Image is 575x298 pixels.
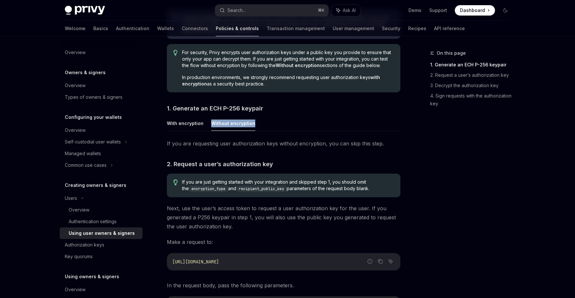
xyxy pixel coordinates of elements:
[157,21,174,36] a: Wallets
[60,80,143,91] a: Overview
[167,237,400,246] span: Make a request to:
[182,74,394,87] span: In production environments, we strongly recommend requesting user authorization keys as a securit...
[65,69,106,76] h5: Owners & signers
[167,204,400,231] span: Next, use the user’s access token to request a user authorization key for the user. If you genera...
[332,5,360,16] button: Ask AI
[65,82,86,89] div: Overview
[65,286,86,293] div: Overview
[429,7,447,14] a: Support
[182,49,394,69] span: For security, Privy encrypts user authorization keys under a public key you provide to ensure tha...
[430,80,516,91] a: 3. Decrypt the authorization key
[65,161,107,169] div: Common use cases
[430,60,516,70] a: 1. Generate an ECH P-256 keypair
[382,21,400,36] a: Security
[216,21,259,36] a: Policies & controls
[434,21,465,36] a: API reference
[267,21,325,36] a: Transaction management
[455,5,495,16] a: Dashboard
[60,216,143,227] a: Authentication settings
[182,179,394,192] span: If you are just getting started with your integration and skipped step 1, you should omit the and...
[500,5,511,16] button: Toggle dark mode
[65,6,105,15] img: dark logo
[93,21,108,36] a: Basics
[60,227,143,239] a: Using user owners & signers
[167,139,400,148] span: If you are requesting user authorization keys without encryption, you can skip this step.
[167,281,400,290] span: In the request body, pass the following parameters.
[408,7,421,14] a: Demo
[276,63,320,68] strong: Without encryption
[318,8,325,13] span: ⌘ K
[172,259,219,265] span: [URL][DOMAIN_NAME]
[69,218,117,225] div: Authentication settings
[460,7,485,14] span: Dashboard
[65,150,101,157] div: Managed wallets
[167,104,263,113] span: 1. Generate an ECH P-256 keypair
[69,206,89,214] div: Overview
[65,21,86,36] a: Welcome
[69,229,135,237] div: Using user owners & signers
[211,116,255,131] button: Without encryption
[215,5,328,16] button: Search...⌘K
[65,138,121,146] div: Self-custodial user wallets
[430,70,516,80] a: 2. Request a user’s authorization key
[430,91,516,109] a: 4. Sign requests with the authorization key
[167,160,273,168] span: 2. Request a user’s authorization key
[116,21,149,36] a: Authentication
[60,148,143,159] a: Managed wallets
[60,251,143,262] a: Key quorums
[60,47,143,58] a: Overview
[236,186,287,192] code: recipient_public_key
[376,257,385,266] button: Copy the contents from the code block
[60,204,143,216] a: Overview
[65,181,126,189] h5: Creating owners & signers
[173,50,178,56] svg: Tip
[60,239,143,251] a: Authorization keys
[65,126,86,134] div: Overview
[173,179,178,185] svg: Tip
[65,93,122,101] div: Types of owners & signers
[65,113,122,121] h5: Configuring your wallets
[65,241,104,249] div: Authorization keys
[333,21,374,36] a: User management
[167,116,203,131] button: With encryption
[408,21,426,36] a: Recipes
[227,6,246,14] div: Search...
[65,194,77,202] div: Users
[437,49,466,57] span: On this page
[343,7,356,14] span: Ask AI
[65,253,93,260] div: Key quorums
[65,273,119,281] h5: Using owners & signers
[386,257,395,266] button: Ask AI
[182,21,208,36] a: Connectors
[60,91,143,103] a: Types of owners & signers
[65,49,86,56] div: Overview
[60,284,143,295] a: Overview
[60,124,143,136] a: Overview
[189,186,228,192] code: encryption_type
[366,257,374,266] button: Report incorrect code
